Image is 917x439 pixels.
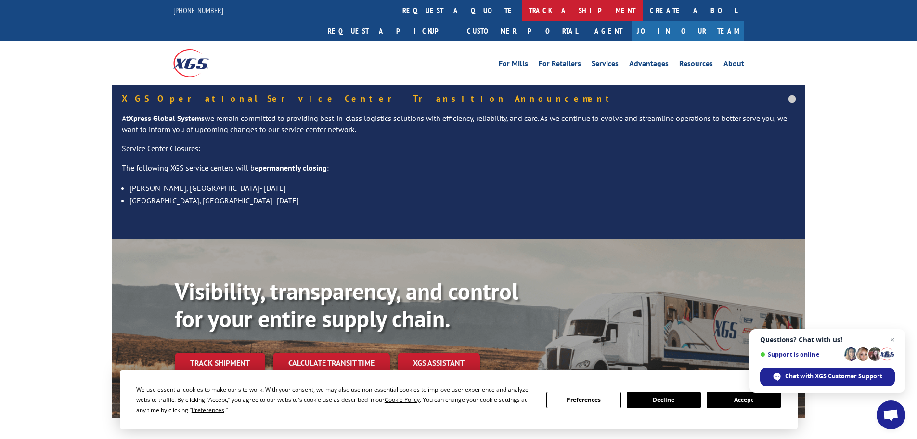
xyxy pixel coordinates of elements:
a: Agent [585,21,632,41]
a: For Mills [499,60,528,70]
h5: XGS Operational Service Center Transition Announcement [122,94,796,103]
strong: Xpress Global Systems [129,113,205,123]
a: Track shipment [175,353,265,373]
u: Service Center Closures: [122,144,200,153]
a: Resources [679,60,713,70]
span: Preferences [192,406,224,414]
a: About [723,60,744,70]
span: Cookie Policy [385,396,420,404]
p: The following XGS service centers will be : [122,162,796,182]
a: XGS ASSISTANT [398,353,480,373]
a: Services [592,60,619,70]
b: Visibility, transparency, and control for your entire supply chain. [175,276,518,334]
li: [PERSON_NAME], [GEOGRAPHIC_DATA]- [DATE] [129,182,796,194]
a: Customer Portal [460,21,585,41]
div: We use essential cookies to make our site work. With your consent, we may also use non-essential ... [136,385,535,415]
span: Chat with XGS Customer Support [785,372,882,381]
p: At we remain committed to providing best-in-class logistics solutions with efficiency, reliabilit... [122,113,796,144]
a: Join Our Team [632,21,744,41]
span: Support is online [760,351,841,358]
a: For Retailers [539,60,581,70]
button: Decline [627,392,701,408]
span: Questions? Chat with us! [760,336,895,344]
a: Request a pickup [321,21,460,41]
div: Cookie Consent Prompt [120,370,798,429]
a: Calculate transit time [273,353,390,373]
button: Accept [707,392,781,408]
a: Open chat [877,400,905,429]
a: [PHONE_NUMBER] [173,5,223,15]
a: Advantages [629,60,669,70]
span: Chat with XGS Customer Support [760,368,895,386]
strong: permanently closing [258,163,327,173]
button: Preferences [546,392,620,408]
li: [GEOGRAPHIC_DATA], [GEOGRAPHIC_DATA]- [DATE] [129,194,796,207]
